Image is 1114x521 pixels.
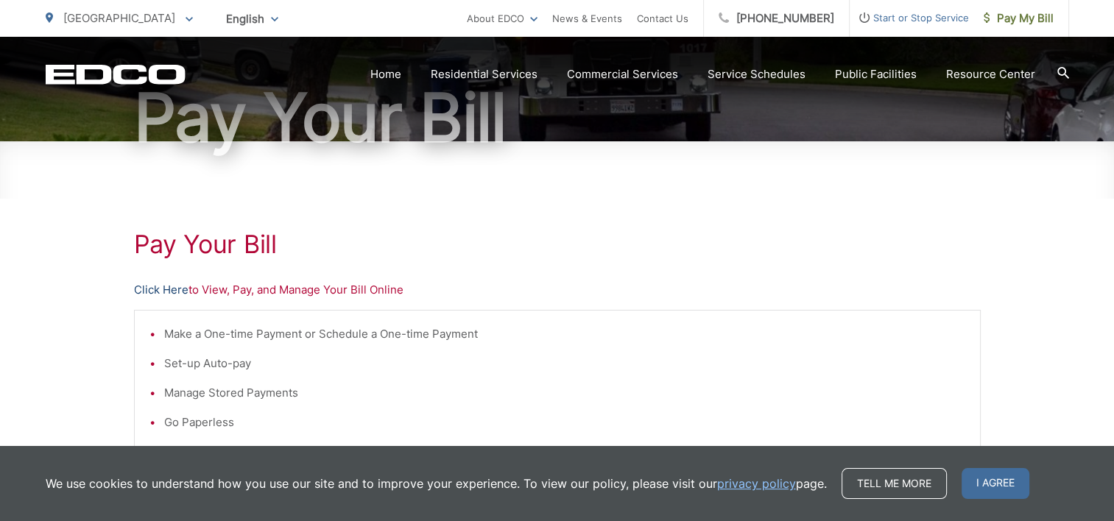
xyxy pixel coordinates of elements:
[717,475,796,492] a: privacy policy
[164,325,965,343] li: Make a One-time Payment or Schedule a One-time Payment
[567,65,678,83] a: Commercial Services
[431,65,537,83] a: Residential Services
[134,230,981,259] h1: Pay Your Bill
[164,443,965,461] li: View Payment and Billing History
[164,384,965,402] li: Manage Stored Payments
[215,6,289,32] span: English
[946,65,1035,83] a: Resource Center
[984,10,1054,27] span: Pay My Bill
[842,468,947,499] a: Tell me more
[134,281,981,299] p: to View, Pay, and Manage Your Bill Online
[164,355,965,372] li: Set-up Auto-pay
[164,414,965,431] li: Go Paperless
[962,468,1029,499] span: I agree
[637,10,688,27] a: Contact Us
[46,64,186,85] a: EDCD logo. Return to the homepage.
[835,65,917,83] a: Public Facilities
[708,65,805,83] a: Service Schedules
[467,10,537,27] a: About EDCO
[134,281,188,299] a: Click Here
[63,11,175,25] span: [GEOGRAPHIC_DATA]
[46,475,827,492] p: We use cookies to understand how you use our site and to improve your experience. To view our pol...
[46,81,1069,155] h1: Pay Your Bill
[552,10,622,27] a: News & Events
[370,65,401,83] a: Home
